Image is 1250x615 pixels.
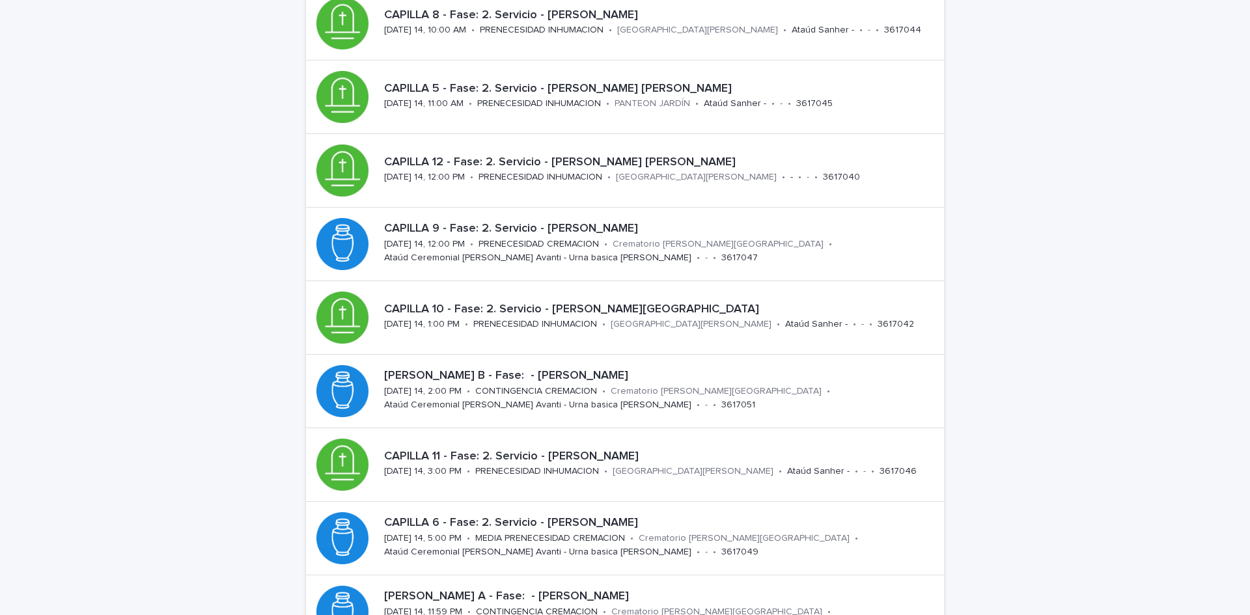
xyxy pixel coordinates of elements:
[384,369,939,383] p: [PERSON_NAME] B - Fase: - [PERSON_NAME]
[807,172,809,183] p: -
[853,319,856,330] p: •
[475,386,597,397] p: CONTINGENCIA CREMACION
[721,547,758,558] p: 3617049
[607,172,611,183] p: •
[616,172,777,183] p: [GEOGRAPHIC_DATA][PERSON_NAME]
[861,319,864,330] p: -
[479,172,602,183] p: PRENECESIDAD INHUMACION
[384,466,462,477] p: [DATE] 14, 3:00 PM
[785,319,848,330] p: Ataúd Sanher -
[721,400,755,411] p: 3617051
[384,516,939,530] p: CAPILLA 6 - Fase: 2. Servicio - [PERSON_NAME]
[467,466,470,477] p: •
[384,25,466,36] p: [DATE] 14, 10:00 AM
[705,400,708,411] p: -
[467,386,470,397] p: •
[827,386,830,397] p: •
[771,98,775,109] p: •
[469,98,472,109] p: •
[475,533,625,544] p: MEDIA PRENECESIDAD CREMACION
[868,25,870,36] p: -
[384,319,460,330] p: [DATE] 14, 1:00 PM
[384,400,691,411] p: Ataúd Ceremonial [PERSON_NAME] Avanti - Urna basica [PERSON_NAME]
[479,239,599,250] p: PRENECESIDAD CREMACION
[611,319,771,330] p: [GEOGRAPHIC_DATA][PERSON_NAME]
[611,386,822,397] p: Crematorio [PERSON_NAME][GEOGRAPHIC_DATA]
[880,466,917,477] p: 3617046
[615,98,690,109] p: PANTEON JARDÍN
[871,466,874,477] p: •
[475,466,599,477] p: PRENECESIDAD INHUMACION
[721,253,758,264] p: 3617047
[705,547,708,558] p: -
[697,253,700,264] p: •
[477,98,601,109] p: PRENECESIDAD INHUMACION
[384,386,462,397] p: [DATE] 14, 2:00 PM
[384,222,939,236] p: CAPILLA 9 - Fase: 2. Servicio - [PERSON_NAME]
[855,533,858,544] p: •
[829,239,832,250] p: •
[306,208,944,281] a: CAPILLA 9 - Fase: 2. Servicio - [PERSON_NAME][DATE] 14, 12:00 PM•PRENECESIDAD CREMACION•Crematori...
[384,253,691,264] p: Ataúd Ceremonial [PERSON_NAME] Avanti - Urna basica [PERSON_NAME]
[777,319,780,330] p: •
[639,533,850,544] p: Crematorio [PERSON_NAME][GEOGRAPHIC_DATA]
[384,590,939,604] p: [PERSON_NAME] A - Fase: - [PERSON_NAME]
[869,319,872,330] p: •
[705,253,708,264] p: -
[790,172,793,183] p: -
[604,466,607,477] p: •
[470,239,473,250] p: •
[876,25,879,36] p: •
[384,8,939,23] p: CAPILLA 8 - Fase: 2. Servicio - [PERSON_NAME]
[814,172,818,183] p: •
[792,25,854,36] p: Ataúd Sanher -
[630,533,633,544] p: •
[613,239,824,250] p: Crematorio [PERSON_NAME][GEOGRAPHIC_DATA]
[609,25,612,36] p: •
[855,466,858,477] p: •
[695,98,699,109] p: •
[473,319,597,330] p: PRENECESIDAD INHUMACION
[617,25,778,36] p: [GEOGRAPHIC_DATA][PERSON_NAME]
[606,98,609,109] p: •
[465,319,468,330] p: •
[384,172,465,183] p: [DATE] 14, 12:00 PM
[384,450,939,464] p: CAPILLA 11 - Fase: 2. Servicio - [PERSON_NAME]
[779,466,782,477] p: •
[787,466,850,477] p: Ataúd Sanher -
[384,533,462,544] p: [DATE] 14, 5:00 PM
[480,25,604,36] p: PRENECESIDAD INHUMACION
[306,355,944,428] a: [PERSON_NAME] B - Fase: - [PERSON_NAME][DATE] 14, 2:00 PM•CONTINGENCIA CREMACION•Crematorio [PERS...
[613,466,773,477] p: [GEOGRAPHIC_DATA][PERSON_NAME]
[384,547,691,558] p: Ataúd Ceremonial [PERSON_NAME] Avanti - Urna basica [PERSON_NAME]
[470,172,473,183] p: •
[859,25,863,36] p: •
[697,547,700,558] p: •
[783,25,786,36] p: •
[306,502,944,575] a: CAPILLA 6 - Fase: 2. Servicio - [PERSON_NAME][DATE] 14, 5:00 PM•MEDIA PRENECESIDAD CREMACION•Crem...
[384,303,939,317] p: CAPILLA 10 - Fase: 2. Servicio - [PERSON_NAME][GEOGRAPHIC_DATA]
[713,253,716,264] p: •
[384,82,939,96] p: CAPILLA 5 - Fase: 2. Servicio - [PERSON_NAME] [PERSON_NAME]
[602,386,605,397] p: •
[878,319,914,330] p: 3617042
[602,319,605,330] p: •
[384,156,939,170] p: CAPILLA 12 - Fase: 2. Servicio - [PERSON_NAME] [PERSON_NAME]
[782,172,785,183] p: •
[780,98,783,109] p: -
[471,25,475,36] p: •
[798,172,801,183] p: •
[704,98,766,109] p: Ataúd Sanher -
[788,98,791,109] p: •
[713,547,716,558] p: •
[384,98,464,109] p: [DATE] 14, 11:00 AM
[384,239,465,250] p: [DATE] 14, 12:00 PM
[863,466,866,477] p: -
[467,533,470,544] p: •
[306,281,944,355] a: CAPILLA 10 - Fase: 2. Servicio - [PERSON_NAME][GEOGRAPHIC_DATA][DATE] 14, 1:00 PM•PRENECESIDAD IN...
[306,428,944,502] a: CAPILLA 11 - Fase: 2. Servicio - [PERSON_NAME][DATE] 14, 3:00 PM•PRENECESIDAD INHUMACION•[GEOGRAP...
[306,61,944,134] a: CAPILLA 5 - Fase: 2. Servicio - [PERSON_NAME] [PERSON_NAME][DATE] 14, 11:00 AM•PRENECESIDAD INHUM...
[796,98,833,109] p: 3617045
[604,239,607,250] p: •
[713,400,716,411] p: •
